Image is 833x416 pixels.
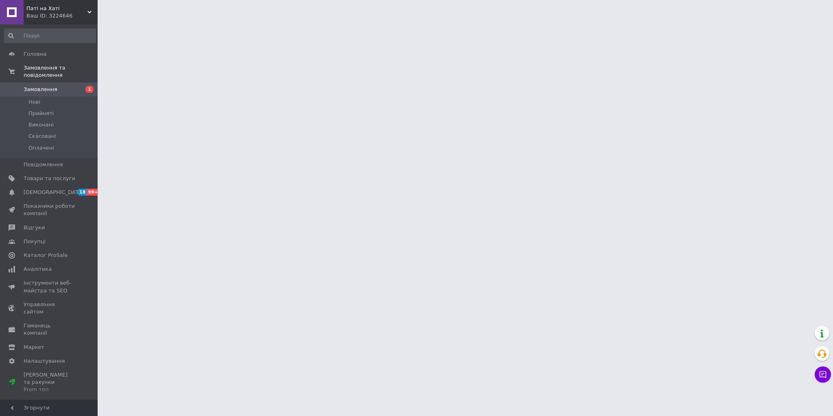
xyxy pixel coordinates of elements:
[28,110,54,117] span: Прийняті
[24,301,75,316] span: Управління сайтом
[24,50,46,58] span: Головна
[26,5,87,12] span: Паті на Хаті
[24,64,98,79] span: Замовлення та повідомлення
[26,12,98,20] div: Ваш ID: 3224646
[24,161,63,168] span: Повідомлення
[87,189,100,196] span: 99+
[24,279,75,294] span: Інструменти веб-майстра та SEO
[24,386,75,393] div: Prom топ
[24,252,68,259] span: Каталог ProSale
[815,366,831,383] button: Чат з покупцем
[28,98,40,106] span: Нові
[24,175,75,182] span: Товари та послуги
[24,266,52,273] span: Аналітика
[24,371,75,394] span: [PERSON_NAME] та рахунки
[24,238,46,245] span: Покупці
[77,189,87,196] span: 18
[24,86,57,93] span: Замовлення
[24,203,75,217] span: Показники роботи компанії
[24,224,45,231] span: Відгуки
[24,344,44,351] span: Маркет
[28,133,56,140] span: Скасовані
[24,322,75,337] span: Гаманець компанії
[85,86,94,93] span: 1
[28,144,54,152] span: Оплачені
[24,189,84,196] span: [DEMOGRAPHIC_DATA]
[24,357,65,365] span: Налаштування
[4,28,96,43] input: Пошук
[28,121,54,129] span: Виконані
